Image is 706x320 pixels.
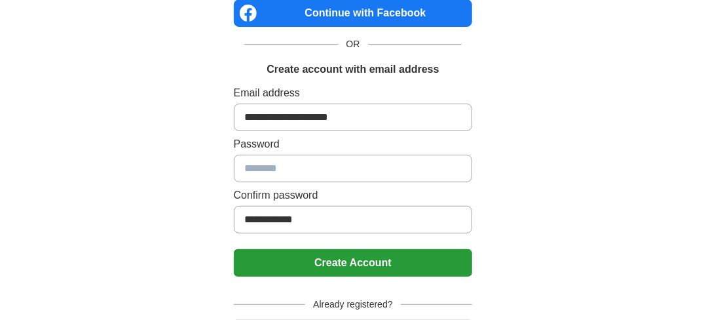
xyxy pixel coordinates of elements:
[234,188,473,203] label: Confirm password
[234,249,473,277] button: Create Account
[339,37,368,51] span: OR
[234,85,473,101] label: Email address
[305,298,400,311] span: Already registered?
[234,136,473,152] label: Password
[267,62,439,77] h1: Create account with email address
